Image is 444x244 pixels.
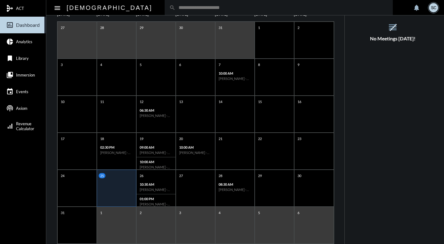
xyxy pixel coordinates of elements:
[99,136,105,141] p: 18
[16,106,27,111] span: Axiom
[59,173,66,178] p: 24
[296,173,303,178] p: 30
[54,4,61,12] mat-icon: Side nav toggle icon
[59,210,66,215] p: 31
[99,25,105,30] p: 28
[138,210,143,215] p: 2
[99,210,104,215] p: 1
[257,25,261,30] p: 1
[6,105,14,112] mat-icon: podcasts
[59,62,64,67] p: 3
[257,210,261,215] p: 5
[99,173,105,178] p: 25
[178,99,184,104] p: 13
[140,114,172,118] h6: [PERSON_NAME] - Possibility
[217,25,224,30] p: 31
[67,3,152,13] h2: [DEMOGRAPHIC_DATA]
[59,136,66,141] p: 17
[179,151,212,155] h6: [PERSON_NAME] - Review
[296,210,301,215] p: 6
[219,77,251,81] h6: [PERSON_NAME] - Possibility
[217,173,224,178] p: 28
[219,188,251,192] h6: [PERSON_NAME] - Review
[257,173,263,178] p: 29
[296,25,301,30] p: 2
[140,165,172,169] h6: [PERSON_NAME] - Possibility
[219,71,251,75] p: 10:00 AM
[100,151,133,155] h6: [PERSON_NAME] - Action
[296,62,301,67] p: 9
[138,136,145,141] p: 19
[138,62,143,67] p: 5
[169,5,175,11] mat-icon: search
[59,99,66,104] p: 10
[345,36,441,41] h5: No Meetings [DATE]!
[296,136,303,141] p: 23
[16,121,34,131] span: Revenue Calculator
[257,136,263,141] p: 22
[6,21,14,29] mat-icon: insert_chart_outlined
[140,108,172,112] p: 06:30 AM
[217,62,222,67] p: 7
[16,89,28,94] span: Events
[100,145,133,149] p: 02:30 PM
[16,56,29,61] span: Library
[6,55,14,62] mat-icon: bookmark
[16,39,32,44] span: Analytics
[140,197,172,201] p: 01:00 PM
[178,173,184,178] p: 27
[16,22,40,28] span: Dashboard
[138,99,145,104] p: 12
[140,160,172,164] p: 10:00 AM
[296,99,303,104] p: 16
[140,202,172,206] h6: [PERSON_NAME] - Review
[217,210,222,215] p: 4
[257,99,263,104] p: 15
[140,151,172,155] h6: [PERSON_NAME] - Review
[140,188,172,192] h6: [PERSON_NAME] - Review
[16,72,35,77] span: Immersion
[388,22,398,32] mat-icon: reorder
[6,5,14,12] mat-icon: mediation
[99,99,105,104] p: 11
[257,62,261,67] p: 8
[178,136,184,141] p: 20
[178,62,183,67] p: 6
[6,71,14,79] mat-icon: collections_bookmark
[138,173,145,178] p: 26
[99,62,104,67] p: 4
[16,6,24,11] span: ACT
[6,88,14,95] mat-icon: event
[217,136,224,141] p: 21
[51,2,64,14] button: Toggle sidenav
[59,25,66,30] p: 27
[140,145,172,149] p: 09:00 AM
[138,25,145,30] p: 29
[178,25,184,30] p: 30
[429,3,438,12] div: SC
[219,182,251,186] p: 08:30 AM
[413,4,420,11] mat-icon: notifications
[140,182,172,186] p: 10:30 AM
[6,122,14,130] mat-icon: signal_cellular_alt
[6,38,14,45] mat-icon: pie_chart
[179,145,212,149] p: 10:00 AM
[178,210,183,215] p: 3
[217,99,224,104] p: 14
